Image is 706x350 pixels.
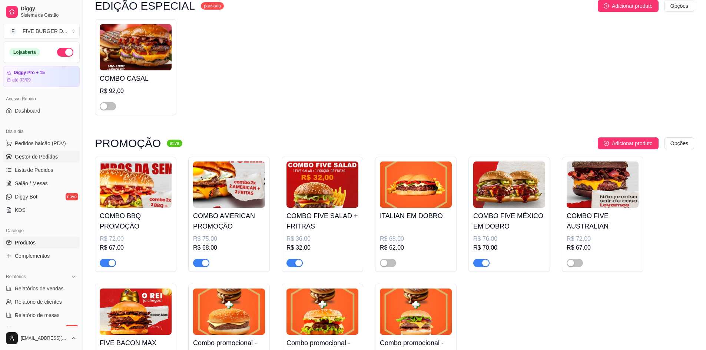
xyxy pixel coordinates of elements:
div: R$ 67,00 [100,243,172,252]
h4: FIVE BACON MAX [100,338,172,348]
img: product-image [193,289,265,335]
span: Relatório de fidelidade [15,325,66,332]
span: Opções [670,2,688,10]
div: Dia a dia [3,126,80,137]
div: R$ 76,00 [473,234,545,243]
span: Relatórios de vendas [15,285,64,292]
button: Opções [664,137,694,149]
button: Pedidos balcão (PDV) [3,137,80,149]
div: R$ 32,00 [286,243,358,252]
img: product-image [473,161,545,208]
div: FIVE BURGER D ... [23,27,67,35]
a: Relatório de fidelidadenovo [3,323,80,334]
span: Diggy [21,6,77,12]
h3: EDIÇÃO ESPECIAL [95,1,195,10]
a: Produtos [3,237,80,249]
a: Diggy Pro + 15até 03/09 [3,66,80,87]
span: Pedidos balcão (PDV) [15,140,66,147]
div: Acesso Rápido [3,93,80,105]
sup: pausada [201,2,224,10]
span: KDS [15,206,26,214]
a: Salão / Mesas [3,177,80,189]
span: Sistema de Gestão [21,12,77,18]
a: Diggy Botnovo [3,191,80,203]
h4: COMBO AMERICAN PROMOÇÃO [193,211,265,231]
div: Loja aberta [9,48,40,56]
span: Lista de Pedidos [15,166,53,174]
span: Complementos [15,252,50,260]
h4: ITALIAN EM DOBRO [380,211,452,221]
span: Diggy Bot [15,193,37,200]
span: Gestor de Pedidos [15,153,58,160]
a: Dashboard [3,105,80,117]
span: Relatórios [6,274,26,280]
span: Dashboard [15,107,40,114]
div: R$ 67,00 [567,243,639,252]
img: product-image [380,161,452,208]
a: Lista de Pedidos [3,164,80,176]
h3: PROMOÇÃO [95,139,161,148]
h4: COMBO BBQ PROMOÇÃO [100,211,172,231]
span: F [9,27,17,35]
div: R$ 75,00 [193,234,265,243]
a: Relatórios de vendas [3,283,80,294]
a: Relatório de clientes [3,296,80,308]
article: Diggy Pro + 15 [14,70,45,76]
img: product-image [286,161,358,208]
h4: COMBO FIVE MÉXICO EM DOBRO [473,211,545,231]
span: Adicionar produto [612,2,653,10]
button: Alterar Status [57,48,73,57]
span: Salão / Mesas [15,180,48,187]
div: R$ 70,00 [473,243,545,252]
img: product-image [380,289,452,335]
img: product-image [567,161,639,208]
div: R$ 62,00 [380,243,452,252]
span: plus-circle [604,141,609,146]
div: R$ 92,00 [100,87,172,96]
button: Adicionar produto [598,137,659,149]
a: DiggySistema de Gestão [3,3,80,21]
sup: ativa [167,140,182,147]
span: [EMAIL_ADDRESS][DOMAIN_NAME] [21,335,68,341]
img: product-image [286,289,358,335]
div: R$ 36,00 [286,234,358,243]
h4: COMBO FIVE AUSTRALIAN [567,211,639,231]
span: plus-circle [604,3,609,9]
div: R$ 72,00 [567,234,639,243]
a: Relatório de mesas [3,309,80,321]
span: Adicionar produto [612,139,653,147]
div: R$ 68,00 [193,243,265,252]
h4: COMBO FIVE SALAD + FRITRAS [286,211,358,231]
img: product-image [193,161,265,208]
img: product-image [100,24,172,70]
div: R$ 68,00 [380,234,452,243]
span: Produtos [15,239,36,246]
article: até 03/09 [12,77,31,83]
button: [EMAIL_ADDRESS][DOMAIN_NAME] [3,329,80,347]
a: KDS [3,204,80,216]
a: Complementos [3,250,80,262]
h4: COMBO CASAL [100,73,172,84]
span: Relatório de clientes [15,298,62,306]
div: R$ 72,00 [100,234,172,243]
div: Catálogo [3,225,80,237]
a: Gestor de Pedidos [3,151,80,163]
img: product-image [100,289,172,335]
img: product-image [100,161,172,208]
span: Relatório de mesas [15,311,60,319]
span: Opções [670,139,688,147]
button: Select a team [3,24,80,39]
